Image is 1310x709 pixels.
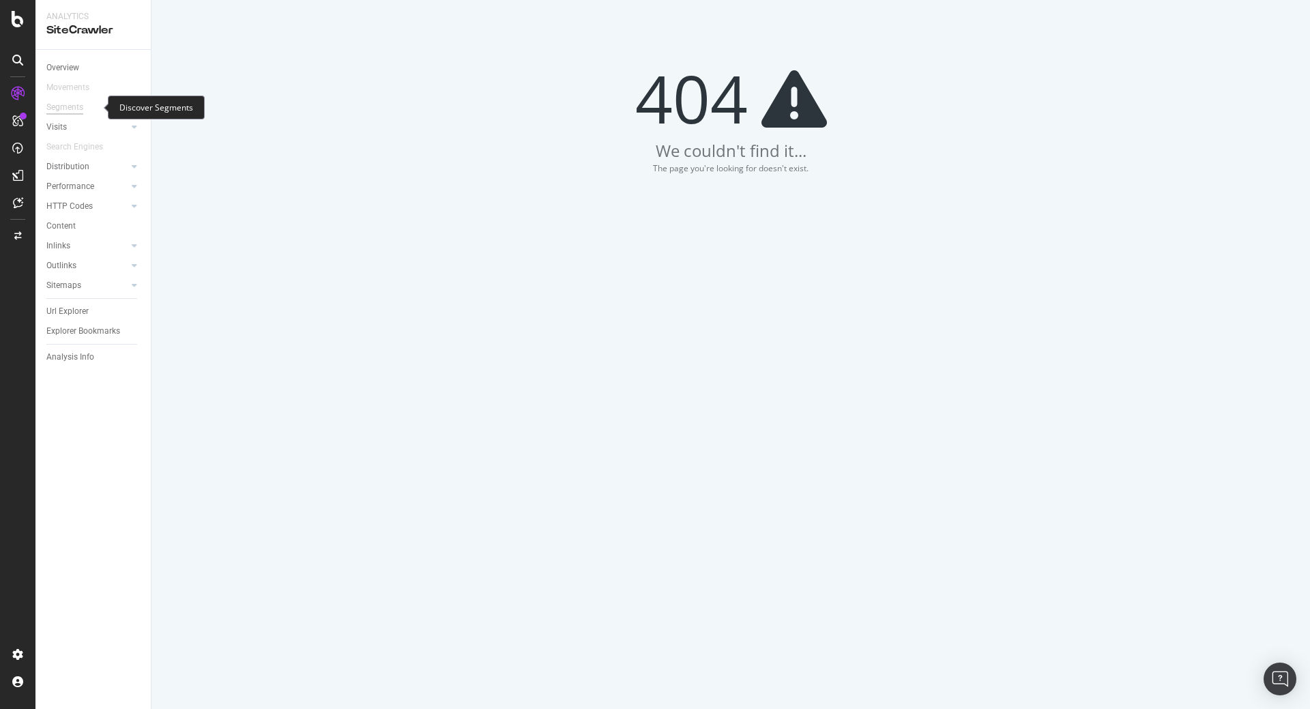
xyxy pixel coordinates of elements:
[108,96,205,119] div: Discover Segments
[46,324,141,338] a: Explorer Bookmarks
[46,350,94,364] div: Analysis Info
[46,100,97,115] a: Segments
[46,61,141,75] a: Overview
[46,304,89,319] div: Url Explorer
[46,140,117,154] a: Search Engines
[46,304,141,319] a: Url Explorer
[46,259,128,273] a: Outlinks
[46,100,83,115] div: Segments
[635,64,827,132] div: 404
[46,199,128,214] a: HTTP Codes
[1264,663,1296,695] div: Open Intercom Messenger
[46,179,128,194] a: Performance
[46,160,89,174] div: Distribution
[46,239,70,253] div: Inlinks
[46,350,141,364] a: Analysis Info
[656,139,806,162] div: We couldn't find it...
[46,219,76,233] div: Content
[46,278,128,293] a: Sitemaps
[46,160,128,174] a: Distribution
[46,179,94,194] div: Performance
[46,11,140,23] div: Analytics
[46,219,141,233] a: Content
[46,81,89,95] div: Movements
[46,140,103,154] div: Search Engines
[46,120,67,134] div: Visits
[46,23,140,38] div: SiteCrawler
[46,278,81,293] div: Sitemaps
[46,199,93,214] div: HTTP Codes
[46,120,128,134] a: Visits
[653,162,809,174] div: The page you're looking for doesn't exist.
[46,81,103,95] a: Movements
[46,324,120,338] div: Explorer Bookmarks
[46,259,76,273] div: Outlinks
[46,239,128,253] a: Inlinks
[46,61,79,75] div: Overview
